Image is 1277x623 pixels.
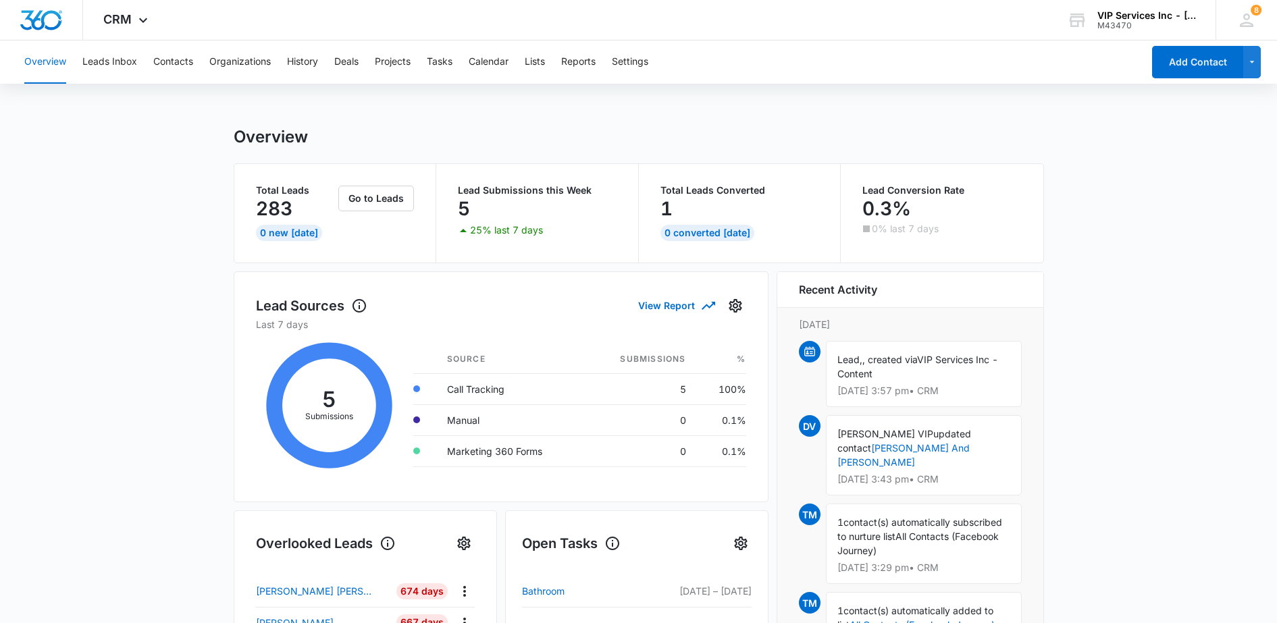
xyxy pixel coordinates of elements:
[862,198,911,219] p: 0.3%
[799,317,1022,331] p: [DATE]
[153,40,193,84] button: Contacts
[82,40,137,84] button: Leads Inbox
[256,584,377,598] p: [PERSON_NAME] [PERSON_NAME]
[334,40,359,84] button: Deals
[256,317,746,331] p: Last 7 days
[660,198,673,219] p: 1
[697,435,746,466] td: 0.1%
[338,186,414,211] button: Go to Leads
[862,354,917,365] span: , created via
[256,296,367,316] h1: Lead Sources
[725,295,746,317] button: Settings
[837,354,998,379] span: VIP Services Inc - Content
[837,516,843,528] span: 1
[427,40,452,84] button: Tasks
[660,225,754,241] div: 0 Converted [DATE]
[256,584,393,598] a: [PERSON_NAME] [PERSON_NAME]
[103,12,132,26] span: CRM
[585,404,697,435] td: 0
[585,373,697,404] td: 5
[470,225,543,235] p: 25% last 7 days
[209,40,271,84] button: Organizations
[697,345,746,374] th: %
[256,186,336,195] p: Total Leads
[837,428,933,439] span: [PERSON_NAME] VIP
[799,592,820,614] span: tm
[436,404,585,435] td: Manual
[522,533,621,553] h1: Open Tasks
[799,415,820,437] span: DV
[436,373,585,404] td: Call Tracking
[862,186,1022,195] p: Lead Conversion Rate
[612,40,648,84] button: Settings
[458,198,470,219] p: 5
[453,533,475,554] button: Settings
[454,580,475,601] button: Actions
[799,281,877,298] h6: Recent Activity
[1251,5,1261,16] span: 8
[837,605,843,616] span: 1
[697,373,746,404] td: 100%
[256,198,292,219] p: 283
[375,40,411,84] button: Projects
[585,345,697,374] th: Submissions
[837,563,1010,572] p: [DATE] 3:29 pm • CRM
[837,386,1010,396] p: [DATE] 3:57 pm • CRM
[1152,46,1243,78] button: Add Contact
[256,225,322,241] div: 0 New [DATE]
[24,40,66,84] button: Overview
[837,442,970,468] a: [PERSON_NAME] And [PERSON_NAME]
[396,583,448,599] div: 674 Days
[561,40,596,84] button: Reports
[458,186,617,195] p: Lead Submissions this Week
[660,186,819,195] p: Total Leads Converted
[585,435,697,466] td: 0
[234,127,308,147] h1: Overview
[469,40,509,84] button: Calendar
[638,294,714,317] button: View Report
[730,533,752,554] button: Settings
[436,345,585,374] th: Source
[1097,10,1196,21] div: account name
[436,435,585,466] td: Marketing 360 Forms
[799,504,820,525] span: tm
[338,192,414,204] a: Go to Leads
[837,475,1010,484] p: [DATE] 3:43 pm • CRM
[607,584,752,598] p: [DATE] – [DATE]
[522,583,607,599] a: Bathroom
[1097,21,1196,30] div: account id
[837,516,1002,542] span: contact(s) automatically subscribed to nurture list
[525,40,545,84] button: Lists
[256,533,396,553] h1: Overlooked Leads
[837,531,999,556] span: All Contacts (Facebook Journey)
[872,224,939,234] p: 0% last 7 days
[697,404,746,435] td: 0.1%
[1251,5,1261,16] div: notifications count
[287,40,318,84] button: History
[837,354,862,365] span: Lead,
